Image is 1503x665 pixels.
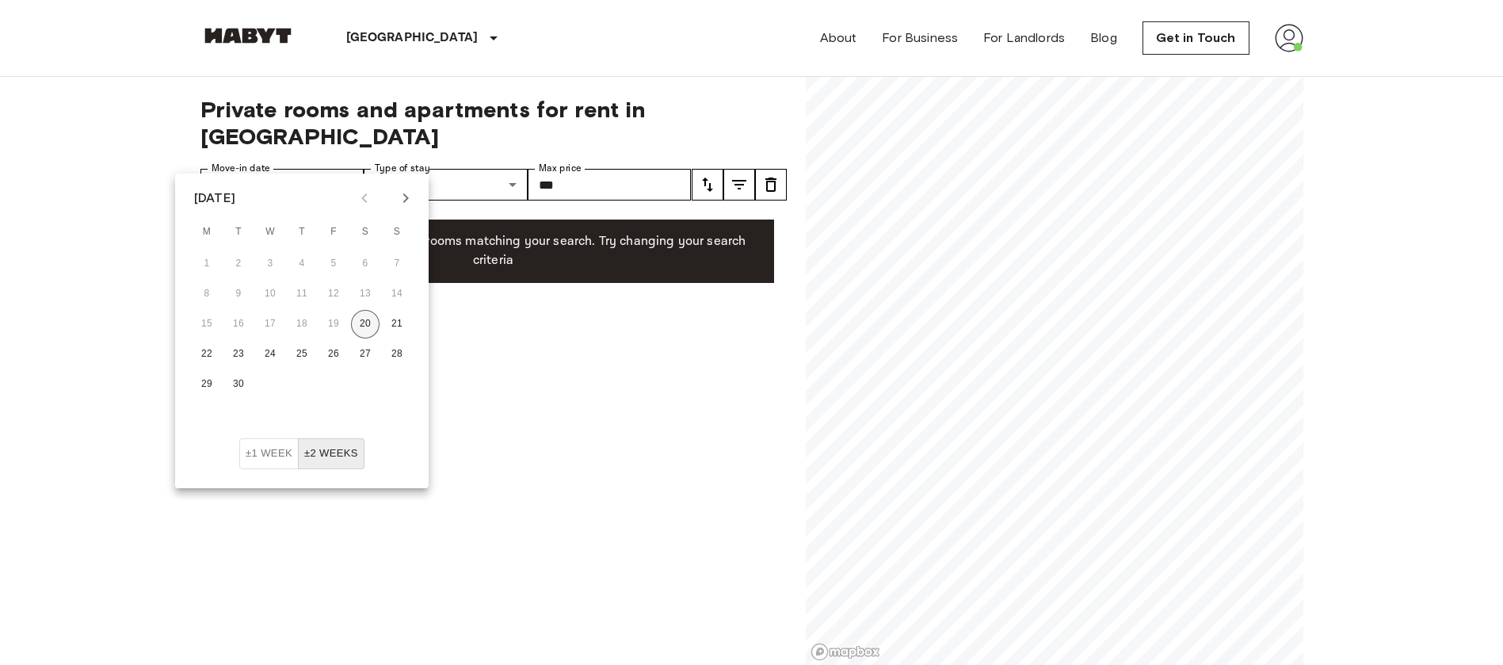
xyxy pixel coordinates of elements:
[224,216,253,248] span: Tuesday
[1090,29,1117,48] a: Blog
[194,189,235,208] div: [DATE]
[811,643,880,661] a: Mapbox logo
[200,96,787,150] span: Private rooms and apartments for rent in [GEOGRAPHIC_DATA]
[383,216,411,248] span: Sunday
[200,28,296,44] img: Habyt
[351,340,380,369] button: 27
[392,185,419,212] button: Next month
[539,162,582,175] label: Max price
[226,232,761,270] p: Unfortunately there are no free rooms matching your search. Try changing your search criteria
[346,29,479,48] p: [GEOGRAPHIC_DATA]
[723,169,755,201] button: tune
[239,438,364,469] div: Move In Flexibility
[193,216,221,248] span: Monday
[224,370,253,399] button: 30
[820,29,857,48] a: About
[882,29,958,48] a: For Business
[256,340,284,369] button: 24
[298,438,364,469] button: ±2 weeks
[319,216,348,248] span: Friday
[212,162,270,175] label: Move-in date
[692,169,723,201] button: tune
[319,340,348,369] button: 26
[288,340,316,369] button: 25
[351,310,380,338] button: 20
[256,216,284,248] span: Wednesday
[288,216,316,248] span: Thursday
[1143,21,1249,55] a: Get in Touch
[193,340,221,369] button: 22
[383,340,411,369] button: 28
[193,370,221,399] button: 29
[224,340,253,369] button: 23
[755,169,787,201] button: tune
[239,438,299,469] button: ±1 week
[375,162,430,175] label: Type of stay
[1275,24,1303,52] img: avatar
[383,310,411,338] button: 21
[983,29,1065,48] a: For Landlords
[351,216,380,248] span: Saturday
